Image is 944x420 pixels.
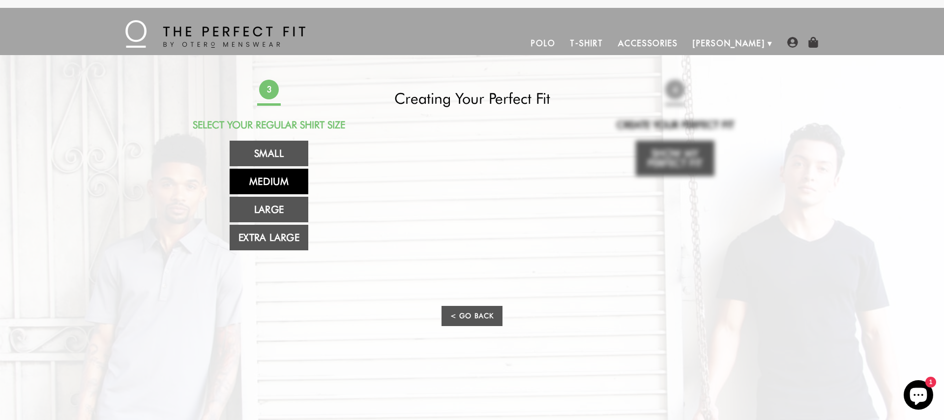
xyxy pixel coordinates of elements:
[182,119,356,131] h2: Select Your Regular Shirt Size
[611,31,685,55] a: Accessories
[685,31,772,55] a: [PERSON_NAME]
[524,31,563,55] a: Polo
[230,197,308,222] a: Large
[442,306,502,326] a: < Go Back
[230,169,308,194] a: Medium
[901,380,936,412] inbox-online-store-chat: Shopify online store chat
[787,37,798,48] img: user-account-icon.png
[808,37,819,48] img: shopping-bag-icon.png
[125,20,305,48] img: The Perfect Fit - by Otero Menswear - Logo
[562,31,610,55] a: T-Shirt
[230,225,308,250] a: Extra Large
[259,80,279,99] span: 3
[385,90,559,107] h2: Creating Your Perfect Fit
[230,141,308,166] a: Small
